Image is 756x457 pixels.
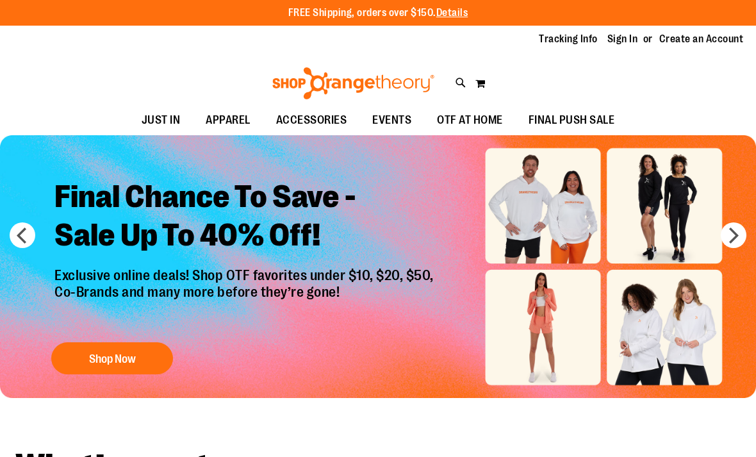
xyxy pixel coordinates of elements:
[10,222,35,248] button: prev
[516,106,628,135] a: FINAL PUSH SALE
[206,106,251,135] span: APPAREL
[424,106,516,135] a: OTF AT HOME
[142,106,181,135] span: JUST IN
[372,106,411,135] span: EVENTS
[288,6,468,21] p: FREE Shipping, orders over $150.
[437,106,503,135] span: OTF AT HOME
[45,267,447,330] p: Exclusive online deals! Shop OTF favorites under $10, $20, $50, Co-Brands and many more before th...
[276,106,347,135] span: ACCESSORIES
[51,343,173,375] button: Shop Now
[129,106,193,135] a: JUST IN
[45,168,447,267] h2: Final Chance To Save - Sale Up To 40% Off!
[721,222,746,248] button: next
[607,32,638,46] a: Sign In
[436,7,468,19] a: Details
[193,106,263,135] a: APPAREL
[659,32,744,46] a: Create an Account
[270,67,436,99] img: Shop Orangetheory
[263,106,360,135] a: ACCESSORIES
[539,32,598,46] a: Tracking Info
[529,106,615,135] span: FINAL PUSH SALE
[359,106,424,135] a: EVENTS
[45,168,447,381] a: Final Chance To Save -Sale Up To 40% Off! Exclusive online deals! Shop OTF favorites under $10, $...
